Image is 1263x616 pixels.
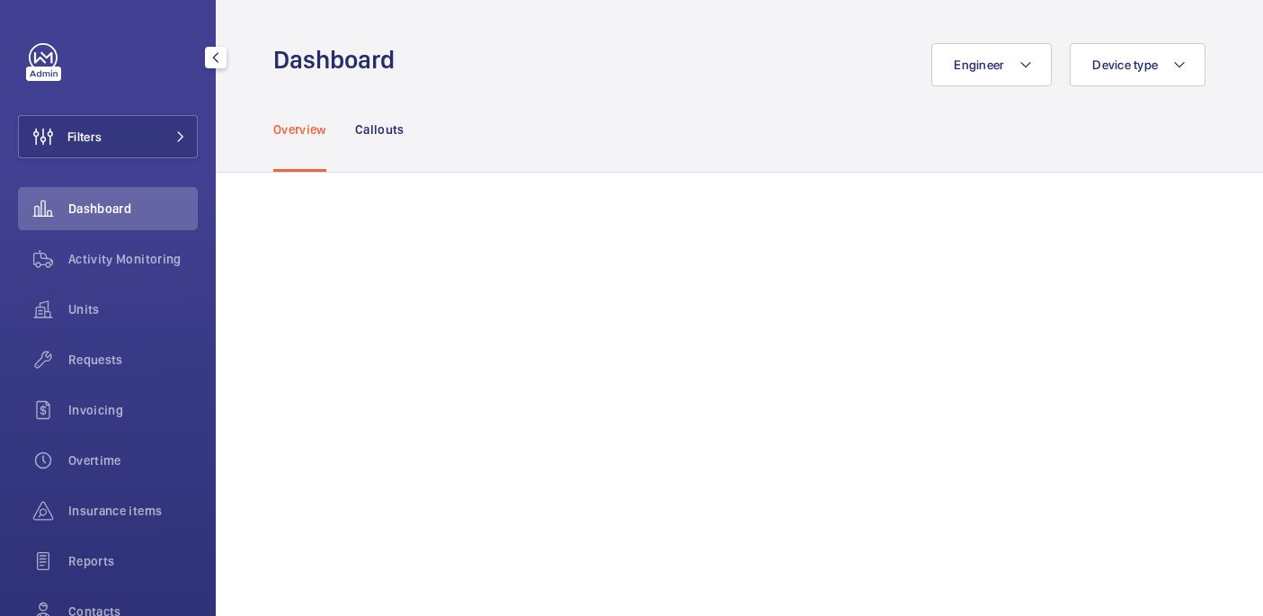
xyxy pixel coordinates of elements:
span: Device type [1092,58,1158,72]
p: Callouts [355,121,405,138]
span: Insurance items [68,502,198,520]
h1: Dashboard [273,43,405,76]
span: Reports [68,552,198,570]
span: Overtime [68,451,198,469]
span: Activity Monitoring [68,250,198,268]
button: Filters [18,115,198,158]
span: Invoicing [68,401,198,419]
p: Overview [273,121,326,138]
span: Filters [67,128,102,146]
span: Engineer [954,58,1004,72]
span: Requests [68,351,198,369]
span: Units [68,300,198,318]
span: Dashboard [68,200,198,218]
button: Engineer [931,43,1052,86]
button: Device type [1070,43,1205,86]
